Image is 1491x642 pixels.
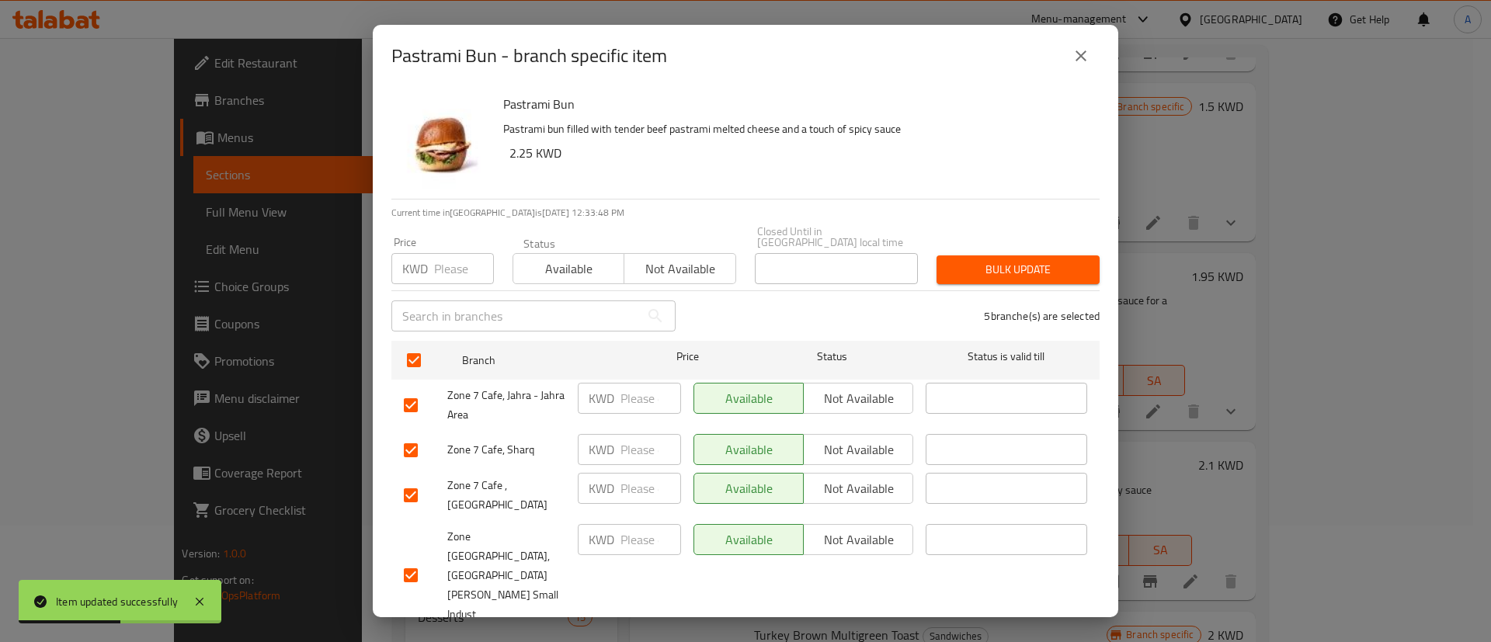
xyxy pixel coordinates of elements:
[700,529,798,551] span: Available
[624,253,735,284] button: Not available
[631,258,729,280] span: Not available
[949,260,1087,279] span: Bulk update
[447,476,565,515] span: Zone 7 Cafe ,[GEOGRAPHIC_DATA]
[810,439,907,461] span: Not available
[503,93,1087,115] h6: Pastrami Bun
[693,383,804,414] button: Available
[700,477,798,500] span: Available
[520,258,618,280] span: Available
[391,300,640,331] input: Search in branches
[589,440,614,459] p: KWD
[462,351,624,370] span: Branch
[620,434,681,465] input: Please enter price
[589,530,614,549] p: KWD
[752,347,913,366] span: Status
[810,387,907,410] span: Not available
[391,206,1100,220] p: Current time in [GEOGRAPHIC_DATA] is [DATE] 12:33:48 PM
[391,43,667,68] h2: Pastrami Bun - branch specific item
[513,253,624,284] button: Available
[620,473,681,504] input: Please enter price
[620,524,681,555] input: Please enter price
[402,259,428,278] p: KWD
[803,473,913,504] button: Not available
[810,529,907,551] span: Not available
[803,383,913,414] button: Not available
[56,593,178,610] div: Item updated successfully
[693,434,804,465] button: Available
[700,387,798,410] span: Available
[1062,37,1100,75] button: close
[447,386,565,425] span: Zone 7 Cafe, Jahra - Jahra Area
[636,347,739,366] span: Price
[391,93,491,193] img: Pastrami Bun
[447,527,565,624] span: Zone [GEOGRAPHIC_DATA], [GEOGRAPHIC_DATA][PERSON_NAME] Small Indust
[509,142,1087,164] h6: 2.25 KWD
[620,383,681,414] input: Please enter price
[589,479,614,498] p: KWD
[693,524,804,555] button: Available
[803,434,913,465] button: Not available
[700,439,798,461] span: Available
[503,120,1087,139] p: Pastrami bun filled with tender beef pastrami melted cheese and a touch of spicy sauce
[810,477,907,500] span: Not available
[926,347,1087,366] span: Status is valid till
[589,389,614,408] p: KWD
[984,308,1100,324] p: 5 branche(s) are selected
[937,255,1100,284] button: Bulk update
[447,440,565,460] span: Zone 7 Cafe, Sharq
[434,253,494,284] input: Please enter price
[803,524,913,555] button: Not available
[693,473,804,504] button: Available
